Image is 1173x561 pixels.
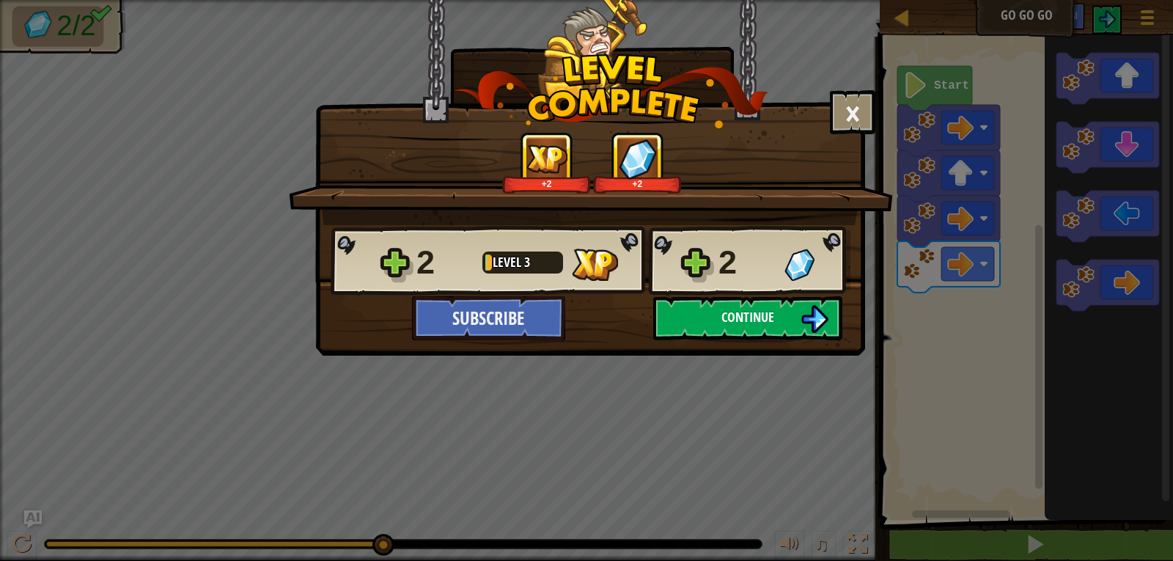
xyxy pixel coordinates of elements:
[596,178,679,189] div: +2
[718,239,776,286] div: 2
[505,178,588,189] div: +2
[524,253,530,271] span: 3
[830,90,875,134] button: ×
[416,239,474,286] div: 2
[412,296,565,340] button: Subscribe
[493,253,524,271] span: Level
[721,308,774,326] span: Continue
[572,249,618,281] img: XP Gained
[619,139,657,179] img: Gems Gained
[784,249,815,281] img: Gems Gained
[526,144,567,173] img: XP Gained
[653,296,842,340] button: Continue
[801,305,828,333] img: Continue
[454,54,768,128] img: level_complete.png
